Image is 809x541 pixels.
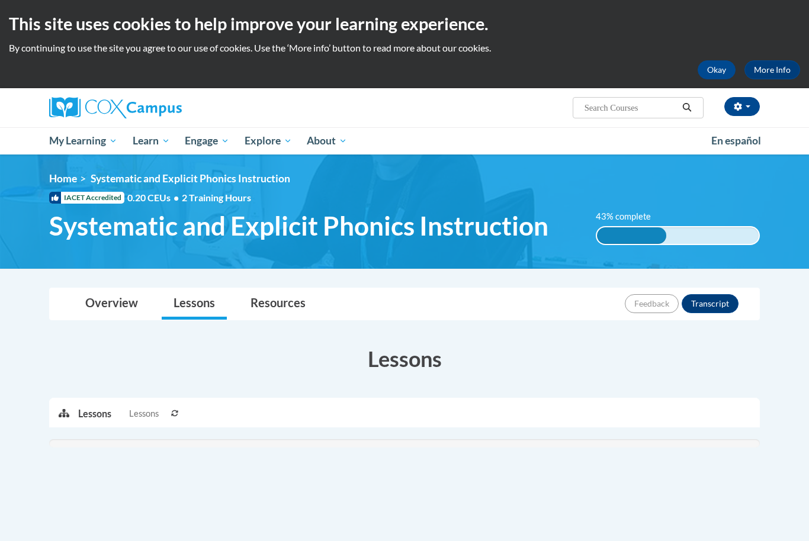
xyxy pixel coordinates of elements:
[49,210,548,241] span: Systematic and Explicit Phonics Instruction
[9,41,800,54] p: By continuing to use the site you agree to our use of cookies. Use the ‘More info’ button to read...
[9,12,800,36] h2: This site uses cookies to help improve your learning experience.
[678,101,696,115] button: Search
[185,134,229,148] span: Engage
[300,127,355,154] a: About
[239,288,317,320] a: Resources
[49,97,274,118] a: Cox Campus
[174,192,179,203] span: •
[49,344,760,373] h3: Lessons
[133,134,170,148] span: Learn
[704,128,769,153] a: En español
[129,407,159,420] span: Lessons
[698,60,736,79] button: Okay
[596,210,664,223] label: 43% complete
[597,227,667,244] div: 43% complete
[625,294,679,313] button: Feedback
[682,294,739,313] button: Transcript
[49,134,117,148] span: My Learning
[182,192,251,203] span: 2 Training Hours
[744,60,800,79] a: More Info
[125,127,178,154] a: Learn
[237,127,300,154] a: Explore
[162,288,227,320] a: Lessons
[711,134,761,147] span: En español
[127,191,182,204] span: 0.20 CEUs
[91,172,290,185] span: Systematic and Explicit Phonics Instruction
[41,127,125,154] a: My Learning
[73,288,150,320] a: Overview
[307,134,347,148] span: About
[49,172,77,185] a: Home
[78,407,111,420] p: Lessons
[245,134,292,148] span: Explore
[177,127,237,154] a: Engage
[583,101,678,115] input: Search Courses
[31,127,778,154] div: Main menu
[49,192,124,204] span: IACET Accredited
[49,97,182,118] img: Cox Campus
[724,97,760,116] button: Account Settings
